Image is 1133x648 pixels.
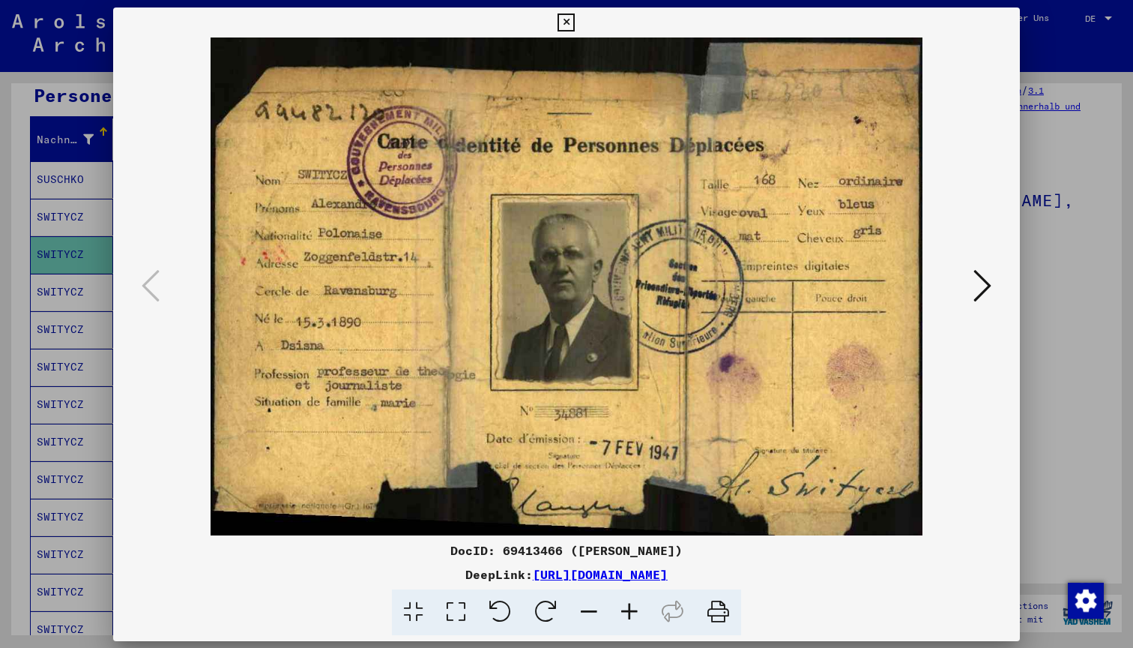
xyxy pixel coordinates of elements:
div: Change consent [1067,582,1103,618]
img: 001.jpg [164,37,969,535]
img: Change consent [1068,583,1104,619]
div: DocID: 69413466 ([PERSON_NAME]) [113,541,1020,559]
div: DeepLink: [113,565,1020,583]
a: [URL][DOMAIN_NAME] [533,567,668,582]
